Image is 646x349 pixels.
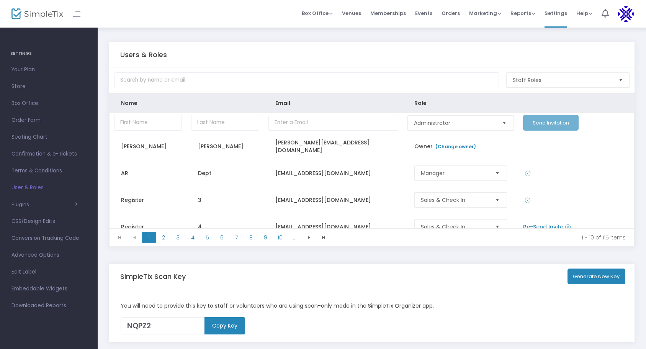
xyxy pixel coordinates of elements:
span: Sales & Check In [421,196,488,204]
span: Page 1 [142,232,156,243]
td: Register [110,213,186,240]
td: [EMAIL_ADDRESS][DOMAIN_NAME] [264,160,403,187]
td: [PERSON_NAME] [110,133,186,160]
td: [EMAIL_ADDRESS][DOMAIN_NAME] [264,187,403,213]
button: Generate New Key [567,269,626,284]
span: Page 4 [185,232,200,243]
input: Last Name [191,115,259,131]
span: Edit Label [11,267,86,277]
h5: Users & Roles [120,51,167,59]
td: [EMAIL_ADDRESS][DOMAIN_NAME] [264,213,403,240]
button: Select [492,220,503,234]
span: Page 8 [244,232,258,243]
span: Your Plan [11,65,86,75]
span: Go to the next page [302,232,316,243]
span: Page 10 [273,232,287,243]
span: Seating Chart [11,132,86,142]
span: Box Office [302,10,333,17]
span: Embeddable Widgets [11,284,86,294]
span: Go to the last page [316,232,331,243]
span: Page 2 [156,232,171,243]
td: [PERSON_NAME][EMAIL_ADDRESS][DOMAIN_NAME] [264,133,403,160]
span: CSS/Design Edits [11,216,86,226]
input: First Name [114,115,182,131]
span: Advanced Options [11,250,86,260]
span: Terms & Conditions [11,166,86,176]
span: Page 7 [229,232,244,243]
button: Select [492,166,503,180]
td: 3 [186,187,263,213]
span: Owner [414,143,478,150]
span: Page 9 [258,232,273,243]
span: Sales & Check In [421,223,488,231]
td: 4 [186,213,263,240]
span: Help [576,10,592,17]
td: [PERSON_NAME] [186,133,263,160]
a: (Change owner) [435,143,476,150]
span: Venues [342,3,361,23]
span: Reports [510,10,535,17]
span: Confirmation & e-Tickets [11,149,86,159]
span: Settings [545,3,567,23]
div: Data table [110,93,634,228]
span: Downloaded Reports [11,301,86,311]
span: Go to the last page [321,234,327,241]
input: Enter a Email [268,115,398,131]
th: Email [264,93,403,113]
span: Events [415,3,432,23]
span: Page 3 [171,232,185,243]
span: Orders [442,3,460,23]
span: Memberships [370,3,406,23]
a: Re-Send Invite [523,223,563,231]
button: Select [499,116,510,130]
button: Select [492,193,503,207]
span: Page 11 [287,232,302,243]
span: Staff Roles [513,76,612,84]
kendo-pager-info: 1 - 10 of 115 items [336,234,626,241]
button: Plugins [11,202,78,208]
span: Box Office [11,98,86,108]
span: User & Roles [11,183,86,193]
td: Register [110,187,186,213]
span: Page 5 [200,232,214,243]
th: Role [403,93,518,113]
td: AR [110,160,186,187]
input: Search by name or email [114,72,499,88]
span: Conversion Tracking Code [11,233,86,243]
span: Marketing [469,10,501,17]
h4: SETTINGS [10,46,87,61]
h5: SimpleTix Scan Key [120,272,186,281]
span: Administrator [414,119,495,127]
button: Select [615,73,626,87]
td: Dept [186,160,263,187]
span: Order Form [11,115,86,125]
span: Go to the next page [306,234,312,241]
th: Name [110,93,186,113]
span: Page 6 [214,232,229,243]
m-button: Copy Key [204,317,245,334]
span: Store [11,82,86,92]
div: You will need to provide this key to staff or volunteers who are using scan-only mode in the Simp... [117,302,627,310]
span: Manager [421,169,488,177]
